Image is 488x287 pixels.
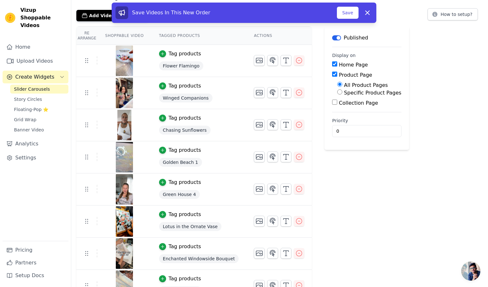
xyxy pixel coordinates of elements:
img: vizup-images-5fd6.png [115,206,133,237]
img: vizup-images-c874.png [115,78,133,108]
a: 开放式聊天 [461,262,480,281]
span: Floating-Pop ⭐ [14,106,48,113]
button: Change Thumbnail [254,151,265,162]
a: Slider Carousels [10,85,68,94]
img: vizup-images-cccd.png [115,110,133,140]
div: Tag products [169,114,201,122]
button: Tag products [159,82,201,90]
button: Change Thumbnail [254,55,265,66]
legend: Display on [332,52,356,59]
div: Tag products [169,275,201,283]
button: Create Widgets [3,71,68,83]
a: Setup Docs [3,269,68,282]
button: Tag products [159,146,201,154]
a: Partners [3,256,68,269]
button: Tag products [159,275,201,283]
button: Change Thumbnail [254,248,265,259]
button: Tag products [159,178,201,186]
a: Story Circles [10,95,68,104]
label: All Product Pages [344,82,388,88]
span: Slider Carousels [14,86,50,92]
button: Change Thumbnail [254,87,265,98]
a: Floating-Pop ⭐ [10,105,68,114]
span: Save Videos In This New Order [132,10,210,16]
th: Shoppable Video [97,27,151,45]
span: Flower Flamingo [159,61,203,70]
span: Grid Wrap [14,116,36,123]
span: Chasing Sunflowers [159,126,211,135]
button: Tag products [159,211,201,218]
label: Product Page [339,72,372,78]
a: Grid Wrap [10,115,68,124]
div: Tag products [169,178,201,186]
div: Tag products [169,211,201,218]
img: vizup-images-c2dc.png [115,238,133,269]
span: Banner Video [14,127,44,133]
button: Change Thumbnail [254,184,265,194]
div: Tag products [169,146,201,154]
span: Golden Beach 1 [159,158,202,167]
button: Tag products [159,243,201,250]
th: Re Arrange [76,27,97,45]
span: Story Circles [14,96,42,102]
a: Settings [3,151,68,164]
a: Banner Video [10,125,68,134]
div: Tag products [169,243,201,250]
span: Lotus in the Ornate Vase [159,222,221,231]
span: Enchanted Windowside Bouquet [159,254,239,263]
a: Analytics [3,137,68,150]
span: Create Widgets [15,73,54,81]
div: Tag products [169,50,201,58]
a: Upload Videos [3,55,68,67]
th: Tagged Products [151,27,246,45]
div: Tag products [169,82,201,90]
th: Actions [246,27,312,45]
img: vizup-images-12fa.png [115,174,133,205]
label: Collection Page [339,100,378,106]
a: Home [3,41,68,53]
img: vizup-images-d6e1.png [115,45,133,76]
span: Winged Companions [159,94,213,102]
label: Priority [332,117,401,124]
a: Pricing [3,244,68,256]
label: Home Page [339,62,368,68]
img: vizup-images-8ecf.png [115,142,133,172]
span: Green House 4 [159,190,200,199]
label: Specific Product Pages [344,90,401,96]
button: Change Thumbnail [254,216,265,227]
button: Save [337,7,359,19]
button: Change Thumbnail [254,119,265,130]
button: Tag products [159,114,201,122]
button: Tag products [159,50,201,58]
p: Published [344,34,368,42]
